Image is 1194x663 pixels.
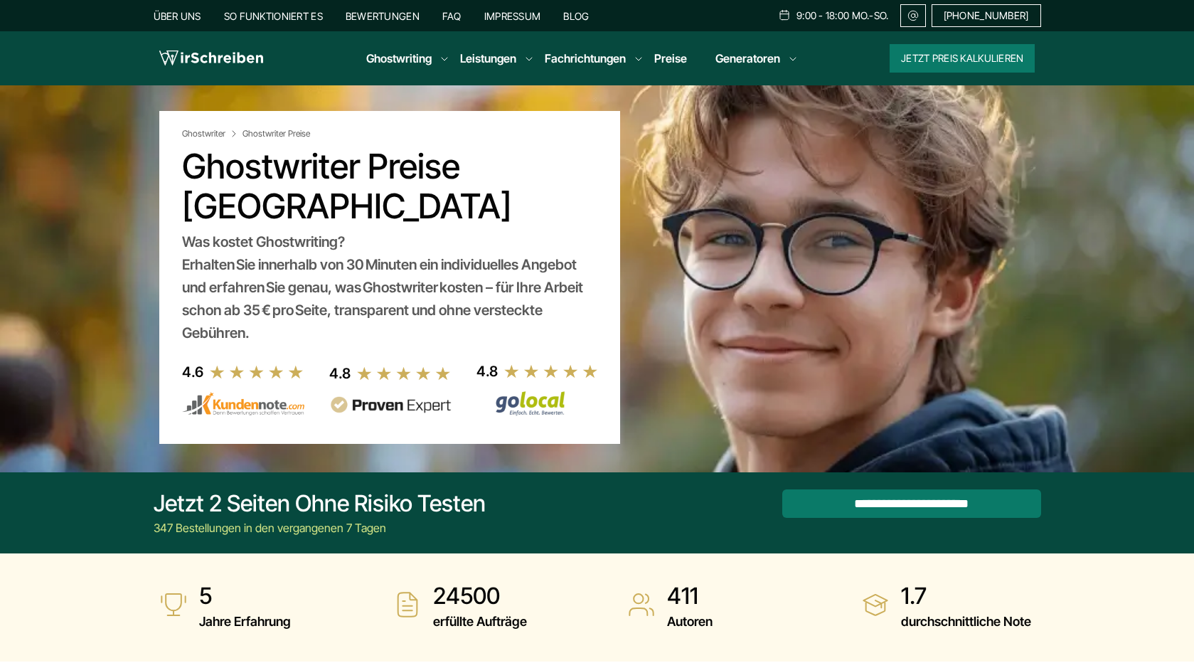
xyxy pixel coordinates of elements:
img: kundennote [182,392,304,416]
strong: 1.7 [901,582,1031,610]
button: Jetzt Preis kalkulieren [890,44,1035,73]
img: Autoren [627,590,656,619]
img: erfüllte Aufträge [393,590,422,619]
div: Jetzt 2 Seiten ohne Risiko testen [154,489,486,518]
a: Bewertungen [346,10,420,22]
a: Impressum [484,10,541,22]
a: Ghostwriting [366,50,432,67]
div: Was kostet Ghostwriting? Erhalten Sie innerhalb von 30 Minuten ein individuelles Angebot und erfa... [182,230,597,344]
h1: Ghostwriter Preise [GEOGRAPHIC_DATA] [182,147,597,226]
img: durchschnittliche Note [861,590,890,619]
a: Generatoren [715,50,780,67]
img: Wirschreiben Bewertungen [476,391,599,416]
div: 347 Bestellungen in den vergangenen 7 Tagen [154,519,486,536]
img: Schedule [778,9,791,21]
span: erfüllte Aufträge [433,610,527,633]
img: Email [907,10,920,21]
img: stars [356,366,452,381]
a: Leistungen [460,50,516,67]
a: FAQ [442,10,462,22]
img: Jahre Erfahrung [159,590,188,619]
a: [PHONE_NUMBER] [932,4,1041,27]
a: Preise [654,51,687,65]
div: 4.8 [329,362,351,385]
a: Blog [563,10,589,22]
strong: 5 [199,582,291,610]
span: [PHONE_NUMBER] [944,10,1029,21]
a: Über uns [154,10,201,22]
img: logo wirschreiben [159,48,263,69]
a: Fachrichtungen [545,50,626,67]
strong: 411 [667,582,713,610]
strong: 24500 [433,582,527,610]
img: stars [503,364,599,379]
span: Ghostwriter Preise [242,128,310,139]
img: provenexpert reviews [329,396,452,414]
span: 9:00 - 18:00 Mo.-So. [796,10,889,21]
a: So funktioniert es [224,10,323,22]
span: Jahre Erfahrung [199,610,291,633]
div: 4.6 [182,361,203,383]
span: durchschnittliche Note [901,610,1031,633]
span: Autoren [667,610,713,633]
div: 4.8 [476,360,498,383]
img: stars [209,364,304,380]
a: Ghostwriter [182,128,240,139]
